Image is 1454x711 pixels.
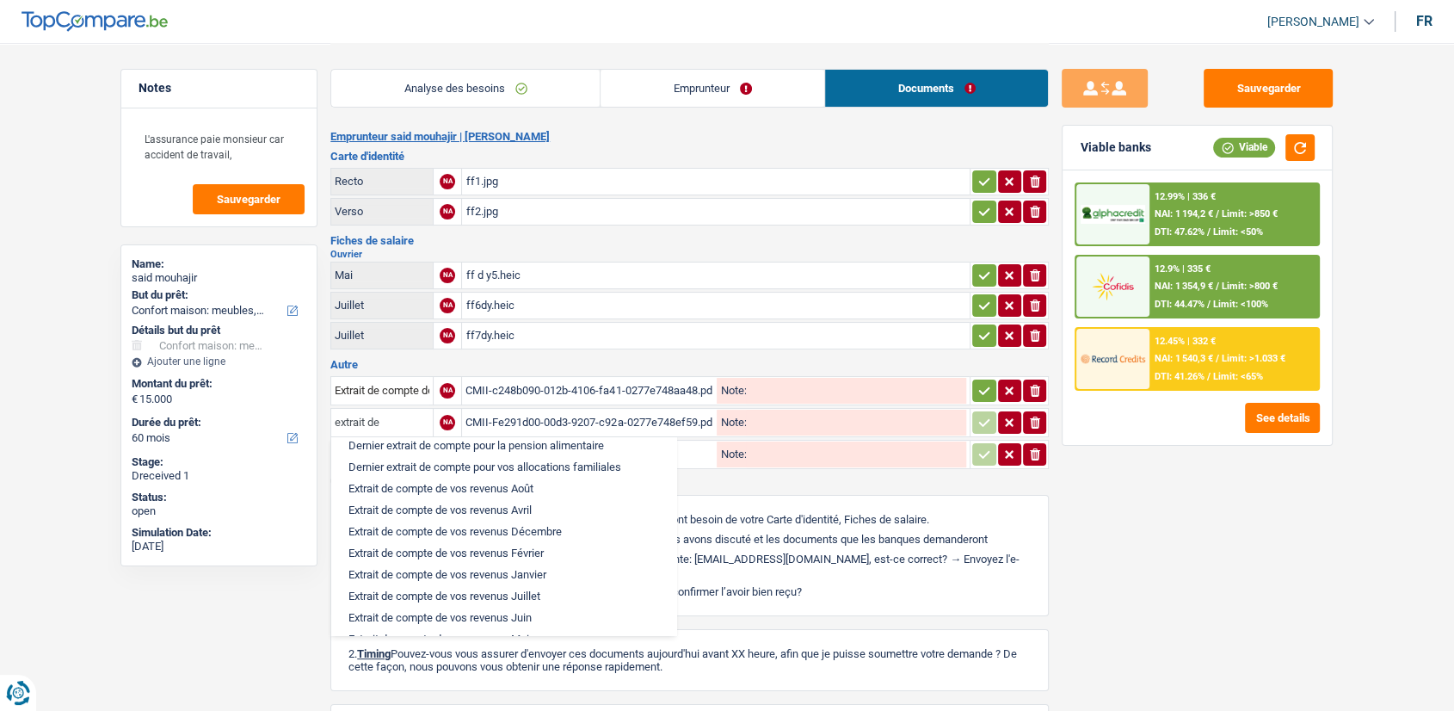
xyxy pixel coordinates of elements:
span: Limit: <50% [1213,226,1263,238]
div: NA [440,174,455,189]
label: Note: [717,417,746,428]
div: NA [440,383,455,399]
span: DTI: 47.62% [1155,226,1204,238]
div: Dreceived 1 [132,469,306,483]
li: Extrait de compte de vos revenus Janvier [340,564,668,585]
div: ff7dy.heic [465,323,966,349]
div: Ajouter une ligne [132,355,306,368]
a: Emprunteur [601,70,824,107]
li: Extrait de compte de vos revenus Avril [340,499,668,521]
div: fr [1416,13,1432,29]
button: Sauvegarder [1204,69,1333,108]
span: € [132,393,138,406]
label: Note: [717,385,746,396]
div: Recto [335,175,429,188]
h2: Emprunteur said mouhajir | [PERSON_NAME] [330,130,1049,144]
p: 1. Avant de soumettre votre dossier aux banques, ils auront besoin de votre Carte d'identité, Fic... [348,513,1031,526]
div: Juillet [335,299,429,312]
img: AlphaCredit [1081,205,1144,225]
h3: Carte d'identité [330,151,1049,162]
span: NAI: 1 354,9 € [1155,281,1213,292]
li: Dernier extrait de compte pour vos allocations familiales [340,456,668,478]
p: c. Etant donné que ces emails se perdent parfois, pouvez-vous me confirmer l’avoir bien reçu? [348,585,1031,598]
span: Sauvegarder [217,194,280,205]
span: DTI: 41.26% [1155,371,1204,382]
div: Juillet [335,329,429,342]
span: Limit: >850 € [1222,208,1278,219]
p: 2. Pouvez-vous vous assurer d'envoyer ces documents aujourd'hui avant XX heure, afin que je puiss... [348,647,1031,673]
div: CMII-Fe291d00-00d3-9207-c92a-0277e748ef59.pdf [465,410,713,436]
img: TopCompare Logo [22,11,168,32]
span: / [1207,226,1211,238]
div: Mai [335,269,429,281]
h2: Ouvrier [330,250,1049,259]
div: Stage: [132,455,306,469]
div: Status: [132,491,306,504]
a: Analyse des besoins [331,70,600,107]
p: a. Je vous envoie dès à présent un e-mail résumant tout ce que nous avons discuté et les doc... [348,533,1031,546]
div: Viable [1213,138,1275,157]
li: Extrait de compte de vos revenus Mai [340,628,668,650]
div: said mouhajir [132,271,306,285]
div: ff6dy.heic [465,293,966,318]
span: / [1216,353,1219,364]
li: Dernier extrait de compte pour la pension alimentaire [340,435,668,456]
span: / [1207,299,1211,310]
span: Timing [357,647,391,660]
span: DTI: 44.47% [1155,299,1204,310]
button: Sauvegarder [193,184,305,214]
div: NA [440,328,455,343]
span: / [1216,281,1219,292]
div: CMII-c248b090-012b-4106-fa41-0277e748aa48.pdf [465,378,713,404]
label: Montant du prêt: [132,377,303,391]
li: Extrait de compte de vos revenus Juin [340,607,668,628]
li: Extrait de compte de vos revenus Décembre [340,521,668,542]
div: NA [440,415,455,430]
h5: Notes [139,81,299,96]
div: NA [440,268,455,283]
div: ff d y5.heic [465,263,966,288]
button: See details [1245,403,1320,433]
span: / [1207,371,1211,382]
img: Record Credits [1081,343,1144,374]
p: b. Je vois ici que vous nous aviez communiqué l’adresse mail suivante: [EMAIL_ADDRESS][DOMAIN_NA... [348,553,1031,578]
li: Extrait de compte de vos revenus Août [340,478,668,499]
a: [PERSON_NAME] [1254,8,1374,36]
label: Durée du prêt: [132,416,303,430]
span: [PERSON_NAME] [1267,15,1359,29]
div: 12.45% | 332 € [1155,336,1216,347]
span: / [1216,208,1219,219]
div: Détails but du prêt [132,324,306,337]
span: Limit: >1.033 € [1222,353,1285,364]
a: Documents [825,70,1048,107]
div: Viable banks [1080,140,1150,155]
img: Cofidis [1081,270,1144,302]
span: Limit: >800 € [1222,281,1278,292]
label: But du prêt: [132,288,303,302]
div: NA [440,204,455,219]
span: NAI: 1 540,3 € [1155,353,1213,364]
span: Limit: <65% [1213,371,1263,382]
li: Extrait de compte de vos revenus Février [340,542,668,564]
div: [DATE] [132,540,306,553]
span: Limit: <100% [1213,299,1268,310]
div: Name: [132,257,306,271]
span: NAI: 1 194,2 € [1155,208,1213,219]
div: 12.99% | 336 € [1155,191,1216,202]
div: Simulation Date: [132,526,306,540]
div: NA [440,298,455,313]
h3: Autre [330,359,1049,370]
div: ff1.jpg [465,169,966,195]
div: open [132,504,306,518]
h3: Fiches de salaire [330,235,1049,246]
label: Note: [717,448,746,460]
li: Extrait de compte de vos revenus Juillet [340,585,668,607]
div: 12.9% | 335 € [1155,263,1211,275]
div: Verso [335,205,429,218]
div: ff2.jpg [465,199,966,225]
